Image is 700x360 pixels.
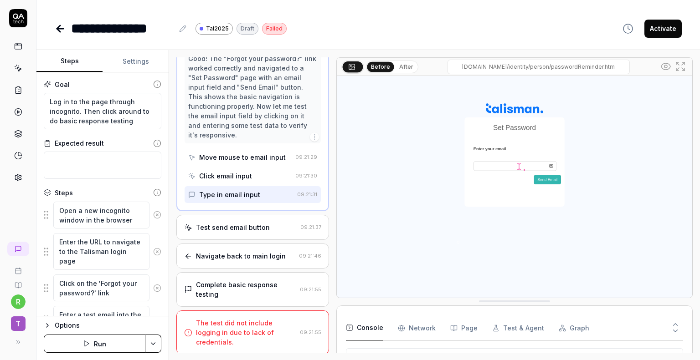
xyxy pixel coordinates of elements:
span: T [11,316,26,331]
div: Suggestions [44,305,161,334]
button: View version history [617,20,639,38]
div: Suggestions [44,274,161,302]
div: Steps [55,188,73,198]
a: New conversation [7,242,29,256]
a: Tal2025 [196,22,233,35]
time: 09:21:31 [297,191,317,198]
button: After [396,62,417,72]
time: 09:21:55 [300,286,321,293]
button: r [11,294,26,309]
button: Steps [36,51,103,72]
button: Console [346,315,383,341]
button: Show all interative elements [659,59,673,74]
button: Graph [559,315,589,341]
button: Remove step [149,310,165,329]
div: Click email input [199,171,252,181]
button: Test & Agent [492,315,544,341]
button: Activate [644,20,682,38]
time: 09:21:37 [300,224,321,230]
div: The test did not include logging in due to lack of credentials. [196,318,296,347]
div: Suggestions [44,201,161,229]
a: Book a call with us [4,260,32,274]
button: Remove step [149,206,165,224]
button: Settings [103,51,169,72]
div: Failed [262,23,287,35]
button: Page [450,315,478,341]
button: Remove step [149,279,165,297]
button: T [4,309,32,333]
span: Tal2025 [206,25,229,33]
time: 09:21:30 [295,172,317,179]
button: Network [398,315,436,341]
img: Screenshot [337,76,692,298]
time: 09:21:29 [295,154,317,160]
div: Complete basic response testing [196,280,296,299]
time: 09:21:46 [299,253,321,259]
button: Run [44,335,145,353]
div: Draft [237,23,258,35]
button: Open in full screen [673,59,688,74]
button: Type in email input09:21:31 [185,186,321,203]
time: 09:21:55 [300,329,321,335]
button: Remove step [149,243,165,261]
div: Options [55,320,161,331]
div: Type in email input [199,190,260,199]
button: Before [367,61,394,71]
div: Good! The "Forgot your password?" link worked correctly and navigated to a "Set Password" page wi... [188,54,317,140]
button: Options [44,320,161,331]
div: Test send email button [196,223,270,232]
div: Navigate back to main login [196,251,286,261]
button: Move mouse to email input09:21:29 [185,149,321,166]
div: Expected result [55,138,104,148]
button: Click email input09:21:30 [185,167,321,184]
a: Documentation [4,274,32,289]
div: Move mouse to email input [199,152,286,162]
div: Suggestions [44,233,161,270]
div: Goal [55,80,70,89]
